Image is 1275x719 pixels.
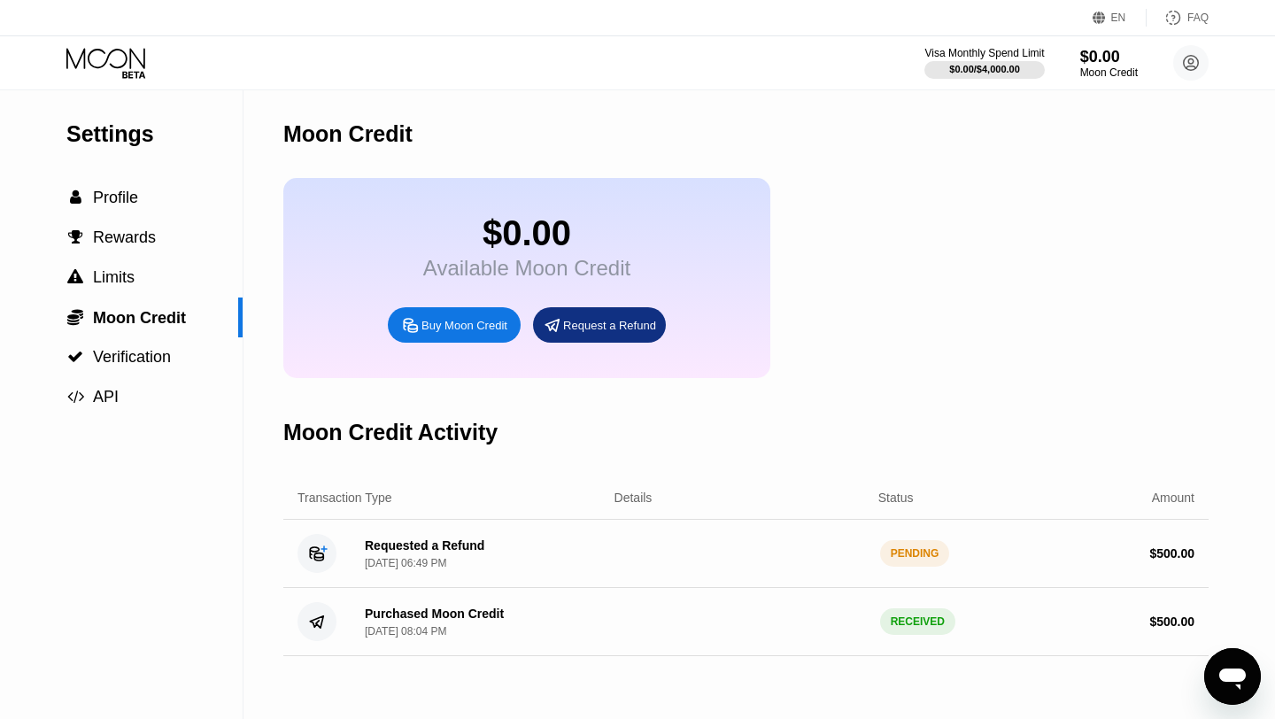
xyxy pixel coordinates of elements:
[1111,12,1126,24] div: EN
[66,229,84,245] div: 
[93,228,156,246] span: Rewards
[365,557,446,569] div: [DATE] 06:49 PM
[66,189,84,205] div: 
[365,538,484,553] div: Requested a Refund
[1080,48,1138,66] div: $0.00
[93,388,119,406] span: API
[1147,9,1209,27] div: FAQ
[70,189,81,205] span: 
[365,625,446,638] div: [DATE] 08:04 PM
[283,420,498,445] div: Moon Credit Activity
[1080,48,1138,79] div: $0.00Moon Credit
[880,608,955,635] div: RECEIVED
[66,121,243,147] div: Settings
[1093,9,1147,27] div: EN
[67,269,83,285] span: 
[949,64,1020,74] div: $0.00 / $4,000.00
[1080,66,1138,79] div: Moon Credit
[93,189,138,206] span: Profile
[1149,546,1194,561] div: $ 500.00
[67,389,84,405] span: 
[1149,615,1194,629] div: $ 500.00
[423,213,630,253] div: $0.00
[563,318,656,333] div: Request a Refund
[1187,12,1209,24] div: FAQ
[878,491,914,505] div: Status
[93,309,186,327] span: Moon Credit
[533,307,666,343] div: Request a Refund
[67,308,83,326] span: 
[924,47,1044,59] div: Visa Monthly Spend Limit
[66,349,84,365] div: 
[614,491,653,505] div: Details
[1152,491,1194,505] div: Amount
[423,256,630,281] div: Available Moon Credit
[67,349,83,365] span: 
[365,607,504,621] div: Purchased Moon Credit
[388,307,521,343] div: Buy Moon Credit
[297,491,392,505] div: Transaction Type
[66,308,84,326] div: 
[924,47,1044,79] div: Visa Monthly Spend Limit$0.00/$4,000.00
[93,348,171,366] span: Verification
[68,229,83,245] span: 
[283,121,413,147] div: Moon Credit
[1204,648,1261,705] iframe: Button to launch messaging window
[421,318,507,333] div: Buy Moon Credit
[66,389,84,405] div: 
[66,269,84,285] div: 
[93,268,135,286] span: Limits
[880,540,950,567] div: PENDING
